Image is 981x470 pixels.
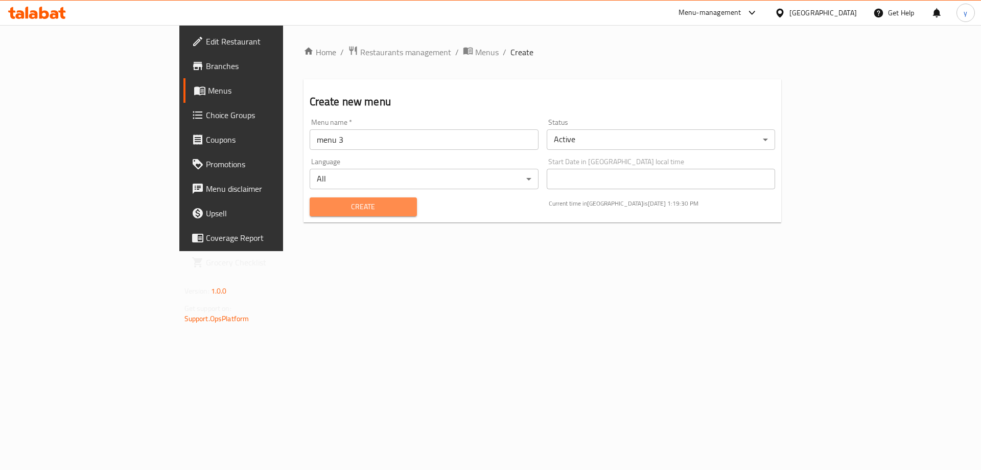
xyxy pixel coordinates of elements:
a: Menus [183,78,343,103]
span: Menu disclaimer [206,183,335,195]
div: Menu-management [679,7,741,19]
span: Coupons [206,133,335,146]
span: Promotions [206,158,335,170]
nav: breadcrumb [303,46,782,59]
h2: Create new menu [310,94,776,109]
a: Promotions [183,152,343,176]
span: Upsell [206,207,335,219]
span: 1.0.0 [211,284,227,298]
span: Coverage Report [206,232,335,244]
a: Branches [183,54,343,78]
p: Current time in [GEOGRAPHIC_DATA] is [DATE] 1:19:30 PM [549,199,776,208]
div: All [310,169,539,189]
input: Please enter Menu name [310,129,539,150]
a: Coverage Report [183,226,343,250]
span: Create [510,46,533,58]
span: Version: [184,284,209,298]
a: Edit Restaurant [183,29,343,54]
span: Restaurants management [360,46,451,58]
span: Menus [208,84,335,97]
a: Choice Groups [183,103,343,127]
span: y [964,7,967,18]
li: / [455,46,459,58]
span: Branches [206,60,335,72]
span: Choice Groups [206,109,335,121]
a: Menu disclaimer [183,176,343,201]
a: Menus [463,46,499,59]
a: Support.OpsPlatform [184,312,249,325]
span: Grocery Checklist [206,256,335,268]
li: / [503,46,506,58]
div: [GEOGRAPHIC_DATA] [789,7,857,18]
span: Menus [475,46,499,58]
a: Grocery Checklist [183,250,343,275]
span: Create [318,200,409,213]
span: Get support on: [184,302,231,315]
a: Upsell [183,201,343,226]
div: Active [547,129,776,150]
a: Coupons [183,127,343,152]
a: Restaurants management [348,46,451,59]
button: Create [310,197,417,216]
span: Edit Restaurant [206,35,335,48]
